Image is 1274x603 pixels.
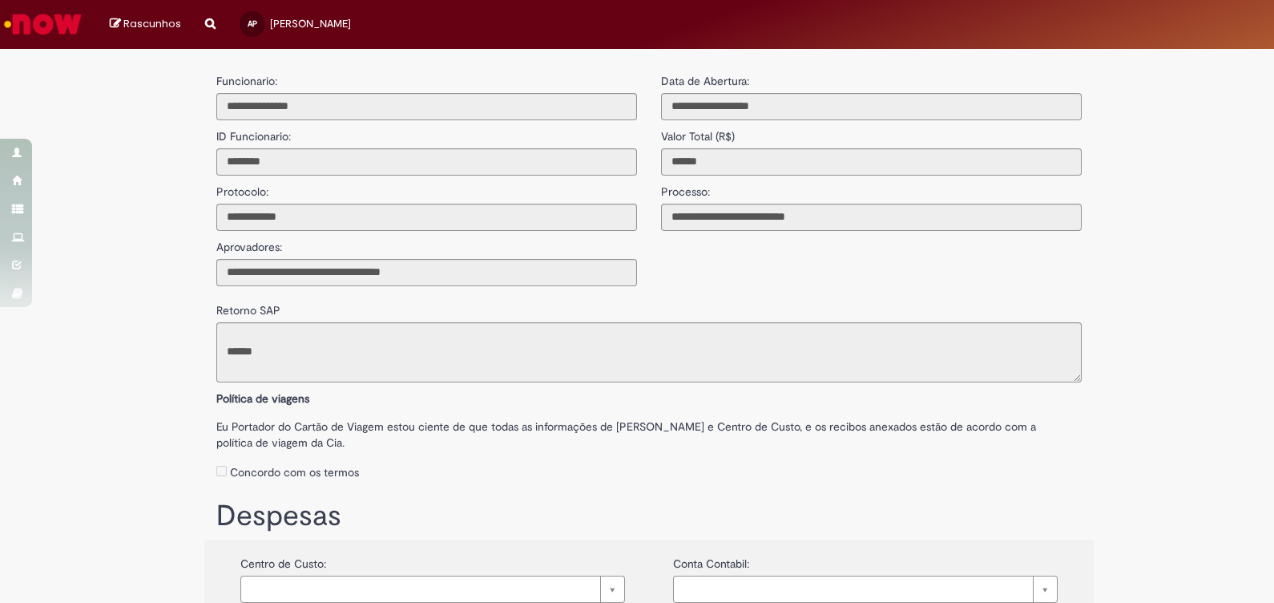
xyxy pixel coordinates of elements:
[230,464,359,480] label: Concordo com os termos
[270,17,351,30] span: [PERSON_NAME]
[240,576,625,603] a: Limpar campo {0}
[216,73,277,89] label: Funcionario:
[216,500,1082,532] h1: Despesas
[216,231,282,255] label: Aprovadores:
[216,176,268,200] label: Protocolo:
[240,548,326,572] label: Centro de Custo:
[673,548,749,572] label: Conta Contabil:
[661,120,735,144] label: Valor Total (R$)
[216,294,280,318] label: Retorno SAP
[248,18,257,29] span: AP
[216,411,1082,451] label: Eu Portador do Cartão de Viagem estou ciente de que todas as informações de [PERSON_NAME] e Centr...
[673,576,1058,603] a: Limpar campo {0}
[216,120,291,144] label: ID Funcionario:
[661,73,749,89] label: Data de Abertura:
[123,16,181,31] span: Rascunhos
[216,391,309,406] b: Política de viagens
[110,17,181,32] a: Rascunhos
[2,8,84,40] img: ServiceNow
[661,176,710,200] label: Processo:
